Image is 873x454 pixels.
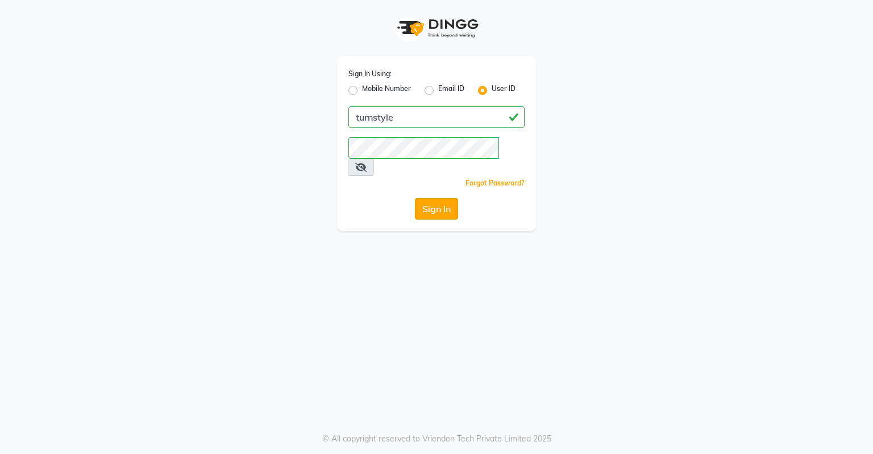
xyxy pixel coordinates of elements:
[348,69,392,79] label: Sign In Using:
[391,11,482,45] img: logo1.svg
[492,84,516,97] label: User ID
[438,84,464,97] label: Email ID
[362,84,411,97] label: Mobile Number
[348,137,499,159] input: Username
[348,106,525,128] input: Username
[465,179,525,187] a: Forgot Password?
[415,198,458,220] button: Sign In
